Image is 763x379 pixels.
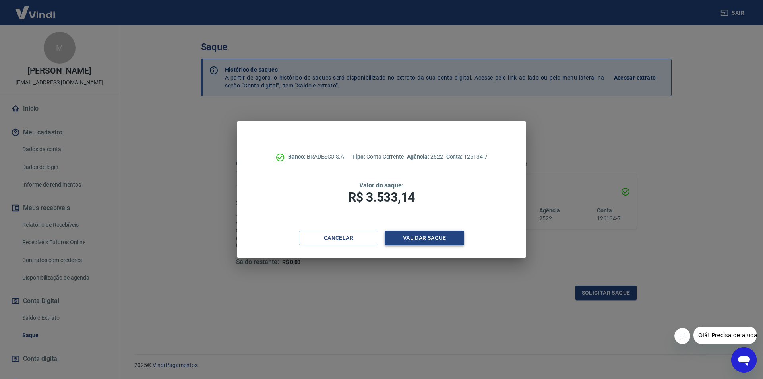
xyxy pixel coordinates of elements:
[385,231,464,245] button: Validar saque
[407,154,430,160] span: Agência:
[407,153,443,161] p: 2522
[288,153,346,161] p: BRADESCO S.A.
[446,154,464,160] span: Conta:
[352,153,404,161] p: Conta Corrente
[693,327,757,344] iframe: Mensagem da empresa
[674,328,690,344] iframe: Fechar mensagem
[5,6,67,12] span: Olá! Precisa de ajuda?
[288,154,307,160] span: Banco:
[348,190,415,205] span: R$ 3.533,14
[446,153,488,161] p: 126134-7
[359,181,404,189] span: Valor do saque:
[299,231,378,245] button: Cancelar
[352,154,366,160] span: Tipo:
[731,347,757,373] iframe: Botão para abrir a janela de mensagens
